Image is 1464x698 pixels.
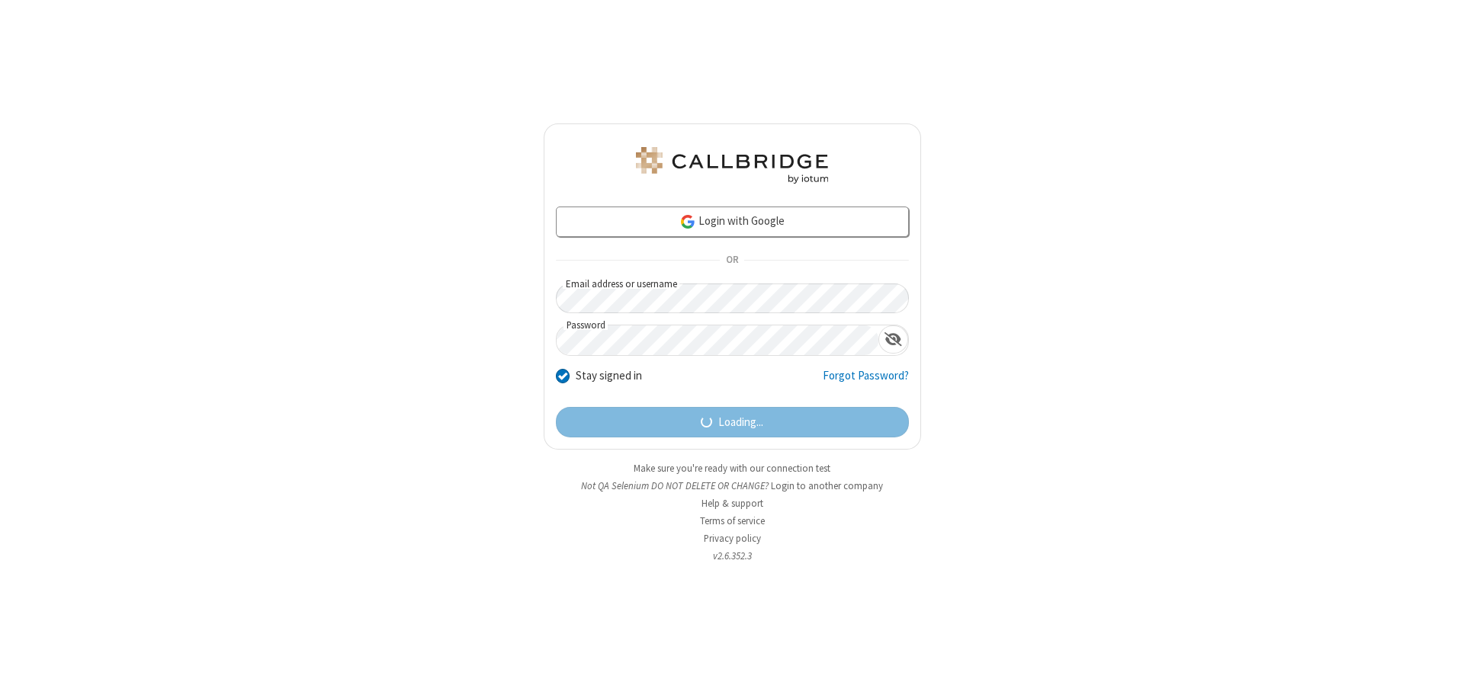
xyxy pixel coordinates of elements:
div: Show password [878,325,908,354]
a: Make sure you're ready with our connection test [634,462,830,475]
a: Privacy policy [704,532,761,545]
a: Terms of service [700,514,765,527]
a: Help & support [701,497,763,510]
iframe: Chat [1426,658,1453,687]
li: v2.6.352.3 [544,549,921,563]
a: Login with Google [556,207,909,237]
img: google-icon.png [679,213,696,230]
img: QA Selenium DO NOT DELETE OR CHANGE [633,147,831,184]
label: Stay signed in [576,367,642,385]
button: Login to another company [771,479,883,493]
input: Email address or username [556,283,909,313]
span: Loading... [718,414,763,431]
a: Forgot Password? [823,367,909,396]
li: Not QA Selenium DO NOT DELETE OR CHANGE? [544,479,921,493]
input: Password [557,325,878,355]
button: Loading... [556,407,909,437]
span: OR [720,250,744,271]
